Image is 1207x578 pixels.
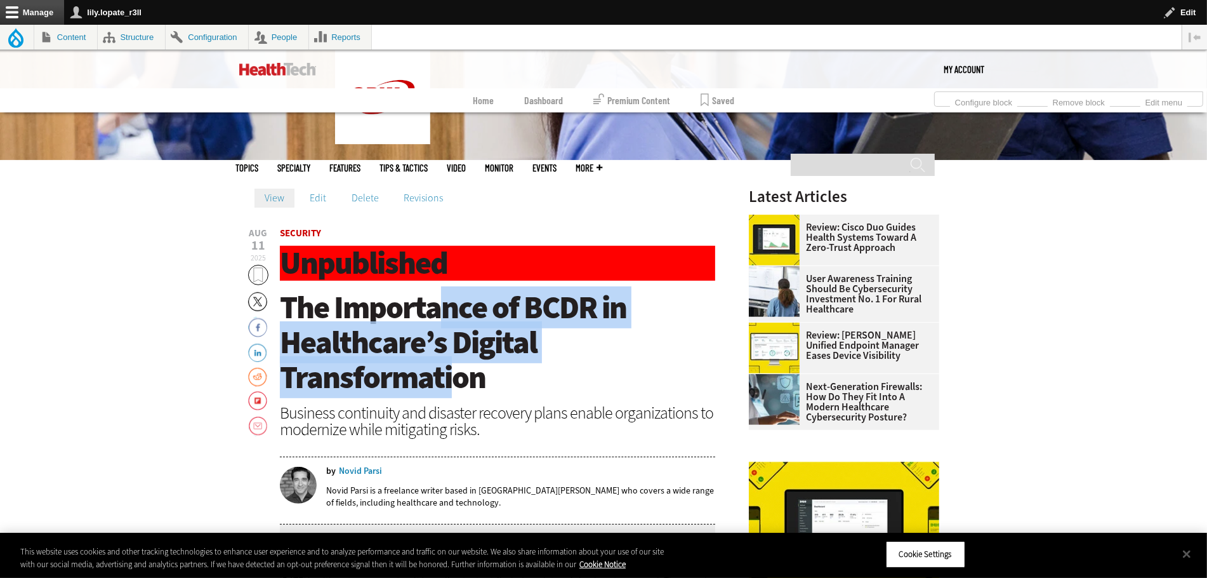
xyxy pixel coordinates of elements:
[749,374,800,425] img: Doctor using secure tablet
[335,134,430,147] a: CDW
[749,215,806,225] a: Cisco Duo
[280,467,317,504] img: Novid Parsi
[280,286,626,398] span: The Importance of BCDR in Healthcare’s Digital Transformation
[239,63,316,76] img: Home
[749,382,932,422] a: Next-Generation Firewalls: How Do They Fit into a Modern Healthcare Cybersecurity Posture?
[447,163,466,173] a: Video
[749,274,932,314] a: User Awareness Training Should Be Cybersecurity Investment No. 1 for Rural Healthcare
[339,467,382,476] a: Novid Parsi
[280,525,715,563] div: media player
[1048,94,1110,108] a: Remove block
[20,546,664,570] div: This website uses cookies and other tracking technologies to enhance user experience and to analy...
[524,88,563,112] a: Dashboard
[701,88,734,112] a: Saved
[1173,540,1201,568] button: Close
[235,163,258,173] span: Topics
[944,50,984,88] a: My Account
[277,163,310,173] span: Specialty
[593,88,670,112] a: Premium Content
[579,559,626,570] a: More information about your privacy
[473,88,494,112] a: Home
[749,330,932,361] a: Review: [PERSON_NAME] Unified Endpoint Manager Eases Device Visibility
[326,467,336,476] span: by
[485,163,513,173] a: MonITor
[280,246,715,281] h1: Unpublished
[886,541,965,568] button: Cookie Settings
[393,189,453,208] a: Revisions
[749,266,806,276] a: Doctors reviewing information boards
[944,50,984,88] div: User menu
[254,189,294,208] a: View
[34,25,97,50] a: Content
[379,163,428,173] a: Tips & Tactics
[248,229,268,238] span: Aug
[749,266,800,317] img: Doctors reviewing information boards
[166,25,248,50] a: Configuration
[749,323,806,333] a: Ivanti Unified Endpoint Manager
[1182,25,1207,50] button: Vertical orientation
[249,25,308,50] a: People
[300,189,336,208] a: Edit
[98,25,165,50] a: Structure
[749,374,806,384] a: Doctor using secure tablet
[749,215,800,265] img: Cisco Duo
[329,163,360,173] a: Features
[749,323,800,373] img: Ivanti Unified Endpoint Manager
[1140,94,1187,108] a: Edit menu
[280,227,321,239] a: Security
[341,189,389,208] a: Delete
[532,163,557,173] a: Events
[251,253,266,263] span: 2025
[280,405,715,438] div: Business continuity and disaster recovery plans enable organizations to modernize while mitigatin...
[950,94,1017,108] a: Configure block
[248,239,268,252] span: 11
[749,189,939,205] h3: Latest Articles
[749,222,932,253] a: Review: Cisco Duo Guides Health Systems Toward a Zero-Trust Approach
[576,163,602,173] span: More
[326,485,715,509] p: Novid Parsi is a freelance writer based in [GEOGRAPHIC_DATA][PERSON_NAME] who covers a wide range...
[335,50,430,144] img: Home
[309,25,372,50] a: Reports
